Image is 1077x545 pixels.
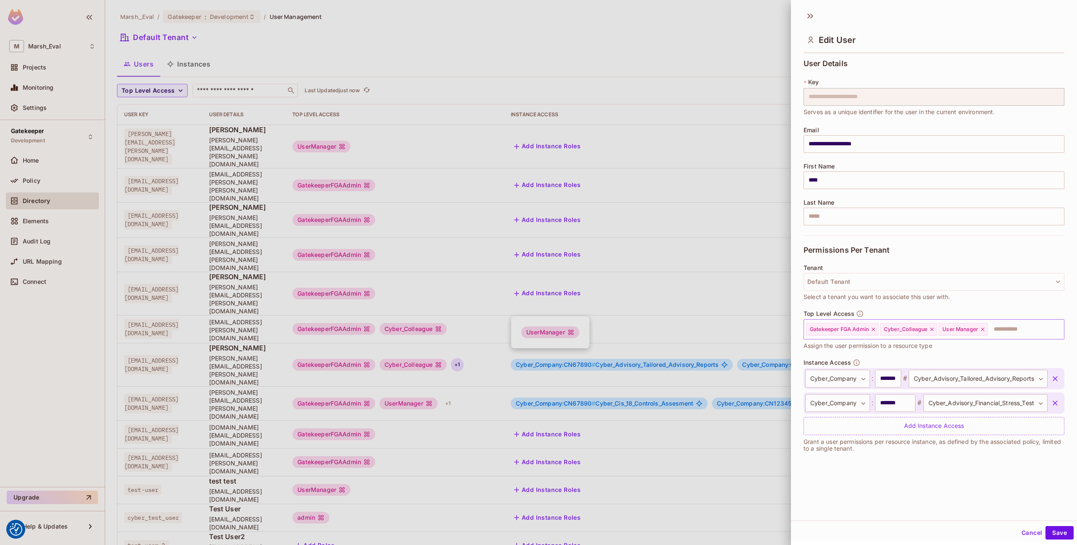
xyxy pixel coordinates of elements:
[804,264,823,271] span: Tenant
[804,163,835,170] span: First Name
[804,127,819,134] span: Email
[10,523,22,536] button: Consent Preferences
[805,394,870,412] div: Cyber_Company
[804,341,932,350] span: Assign the user permission to a resource type
[804,273,1064,291] button: Default Tenant
[804,199,834,206] span: Last Name
[804,359,851,366] span: Instance Access
[870,398,875,408] span: :
[1045,526,1074,540] button: Save
[884,326,927,333] span: Cyber_Colleague
[880,323,937,336] div: Cyber_Colleague
[804,246,889,254] span: Permissions Per Tenant
[942,326,978,333] span: User Manager
[909,370,1048,387] div: Cyber_Advisory_Tailored_Advisory_Reports
[805,370,870,387] div: Cyber_Company
[804,59,848,68] span: User Details
[1018,526,1045,540] button: Cancel
[819,35,856,45] span: Edit User
[806,323,878,336] div: Gatekeeper FGA Admin
[808,79,819,85] span: Key
[870,374,875,384] span: :
[810,326,869,333] span: Gatekeeper FGA Admin
[939,323,988,336] div: User Manager
[923,394,1048,412] div: Cyber_Advisory_Financial_Stress_Test
[804,417,1064,435] div: Add Instance Access
[10,523,22,536] img: Revisit consent button
[804,107,995,117] span: Serves as a unique identifier for the user in the current environment.
[915,398,923,408] span: #
[804,292,950,302] span: Select a tenant you want to associate this user with.
[804,310,854,317] span: Top Level Access
[901,374,909,384] span: #
[804,438,1064,452] p: Grant a user permissions per resource instance, as defined by the associated policy, limited to a...
[1060,328,1061,330] button: Open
